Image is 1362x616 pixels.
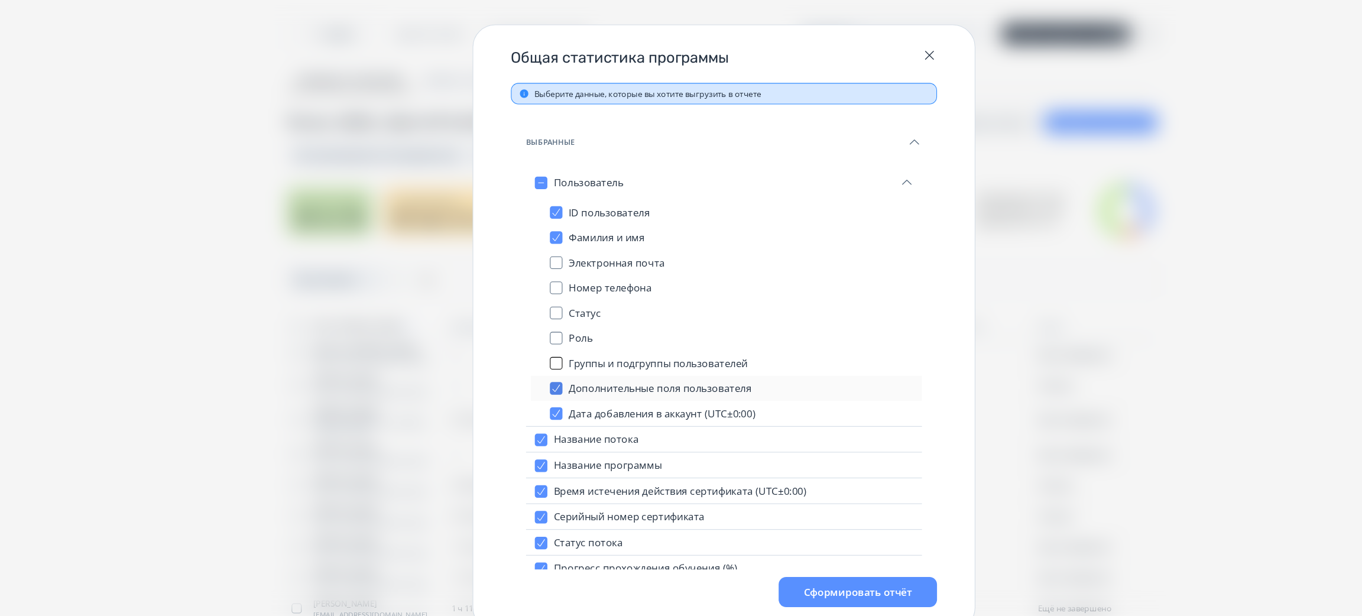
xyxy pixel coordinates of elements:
button: Электронная почта [535,235,860,259]
span: Фамилия и имя [535,216,607,231]
button: Пользователь [495,155,867,188]
span: Общая статистика программы [481,45,686,64]
button: Серийный номер сертификата [521,474,860,498]
button: Статус потока [521,498,860,522]
button: Дата добавления в аккаунт (UTC±0:00) [535,377,860,401]
button: Группы и подгруппы пользователей [535,330,860,354]
span: Статус потока [521,503,586,517]
div: Выберите данные, которые вы хотите выгрузить в отчете [502,83,716,93]
span: Группы и подгруппы пользователей [535,335,703,349]
button: Название программы [521,426,860,449]
span: Электронная почта [535,240,625,254]
button: Статус [535,283,860,306]
button: Роль [535,306,860,330]
span: Выбранные [495,124,541,143]
button: Дополнительные поля пользователя [535,354,860,377]
button: Название потока [521,401,860,425]
span: Прогресс прохождения обучения (%) [521,527,693,542]
span: Дополнительные поля пользователя [535,358,707,372]
span: Серийный номер сертификата [521,479,663,493]
button: Пользователь [521,160,586,183]
span: Пользователь [521,164,586,179]
span: Роль [535,311,557,325]
span: Название потока [521,406,601,420]
button: Сформировать отчёт [732,543,881,571]
span: Название программы [521,430,622,445]
button: Номер телефона [535,259,860,283]
span: ID пользователя [535,193,611,207]
span: Дата добавления в аккаунт (UTC±0:00) [535,382,711,396]
button: Выбранные [488,119,874,148]
button: Прогресс прохождения обучения (%) [521,523,860,546]
button: Фамилия и имя [535,212,860,235]
button: ID пользователя [535,188,860,212]
span: Номер телефона [535,264,613,278]
span: Время истечения действия сертификата (UTC±0:00) [521,455,758,469]
span: Статус [535,287,565,301]
button: Время истечения действия сертификата (UTC±0:00) [521,450,860,474]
